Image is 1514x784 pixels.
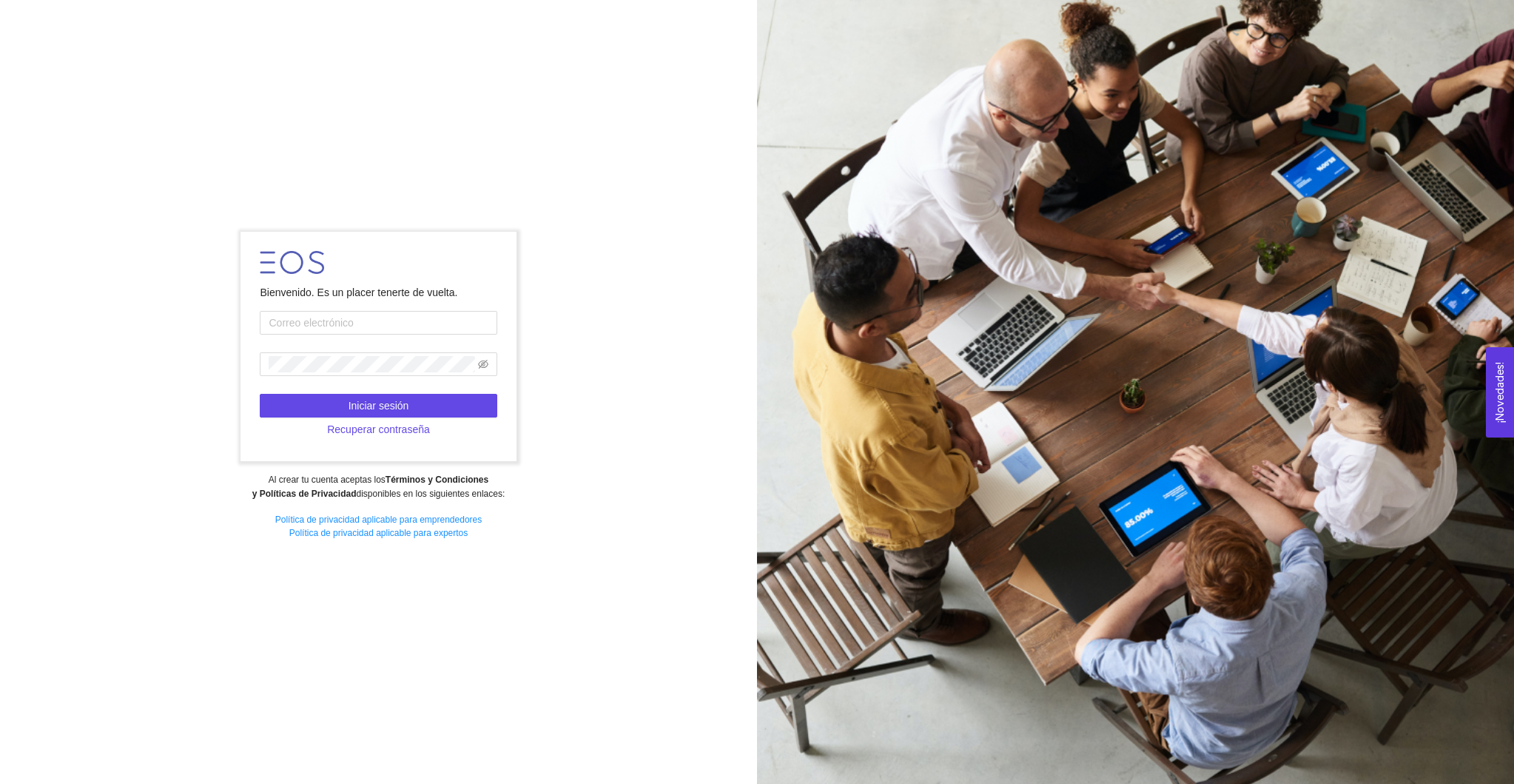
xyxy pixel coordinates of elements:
strong: Términos y Condiciones y Políticas de Privacidad [252,475,488,499]
a: Política de privacidad aplicable para emprendedores [275,515,482,525]
a: Política de privacidad aplicable para expertos [289,528,468,538]
span: Recuperar contraseña [327,421,430,438]
div: Bienvenido. Es un placer tenerte de vuelta. [260,284,497,301]
button: Open Feedback Widget [1486,347,1514,438]
button: Recuperar contraseña [260,418,497,441]
a: Recuperar contraseña [260,423,497,435]
span: eye-invisible [478,359,488,369]
div: Al crear tu cuenta aceptas los disponibles en los siguientes enlaces: [10,473,747,501]
span: Iniciar sesión [349,398,409,414]
input: Correo electrónico [260,311,497,335]
button: Iniciar sesión [260,394,497,418]
img: LOGO [260,251,324,274]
